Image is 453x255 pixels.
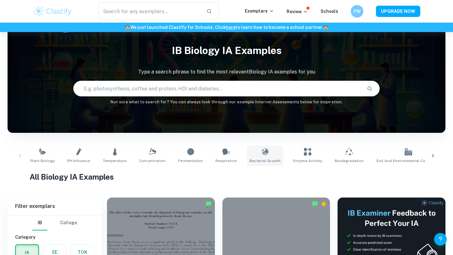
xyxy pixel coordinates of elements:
[8,68,445,76] p: Type a search phrase to find the most relevant Biology IA examples for you
[33,5,73,18] img: Clastify logo
[287,8,308,15] p: Review
[293,158,322,164] span: Enzyme Activity
[30,158,55,164] span: Plant Biology
[32,215,77,231] div: Filter type choice
[245,8,274,14] p: Exemplars
[376,6,420,17] button: UPGRADE NOW
[8,41,445,61] h1: IB Biology IA examples
[98,3,201,20] input: Search for any exemplars...
[434,233,447,246] button: Help and Feedback
[354,8,361,15] h6: PW
[74,80,362,97] input: E.g. photosynthesis, coffee and protein, HDI and diabetes...
[351,5,363,18] button: PW
[249,158,281,164] span: Bacterial Growth
[312,201,318,207] img: Marked
[103,158,126,164] span: Temperature
[32,215,48,231] button: IB
[1,24,452,31] h6: We just launched Clastify for Schools. Click to learn how to become a school partner.
[323,25,328,30] span: 🏫
[215,158,237,164] span: Respiration
[321,9,338,14] a: Schools
[376,158,440,164] span: Soil and Environmental Conditions
[364,83,375,94] button: Search
[321,201,327,207] div: Premium
[178,158,203,164] span: Fermentation
[60,215,77,231] button: College
[8,99,445,105] h6: Not sure what to search for? You can always look through our example Internal Assessments below f...
[335,158,364,164] span: Biodegradation
[8,198,102,215] h6: Filter exemplars
[30,171,424,182] h1: All Biology IA Examples
[226,25,236,30] a: here
[125,25,130,30] span: 🏫
[15,234,94,241] h6: Category
[67,158,90,164] span: pH Influence
[139,158,165,164] span: Concentration
[205,201,212,207] img: Marked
